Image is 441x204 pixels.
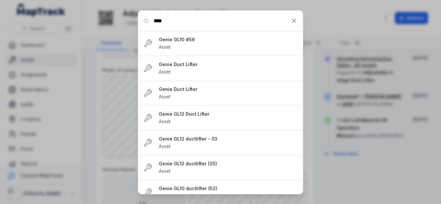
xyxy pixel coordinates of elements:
[159,185,298,199] a: Genie GL10 ductlifter (52)Asset
[159,86,298,100] a: Genie Duct LifterAsset
[159,61,298,75] a: Genie Duct LifterAsset
[159,69,170,74] span: Asset
[159,86,298,92] strong: Genie Duct Lifter
[159,136,298,150] a: Genie GL12 ductlifter - 33Asset
[159,111,298,117] strong: Genie GL12 Duct Lifter
[159,36,298,51] a: Genie GL10 #56Asset
[159,168,170,174] span: Asset
[159,94,170,99] span: Asset
[159,111,298,125] a: Genie GL12 Duct LifterAsset
[159,44,170,50] span: Asset
[159,36,298,43] strong: Genie GL10 #56
[159,160,298,167] strong: Genie GL12 ductlifter (25)
[159,160,298,175] a: Genie GL12 ductlifter (25)Asset
[159,119,170,124] span: Asset
[159,143,170,149] span: Asset
[159,61,298,68] strong: Genie Duct Lifter
[159,136,298,142] strong: Genie GL12 ductlifter - 33
[159,185,298,192] strong: Genie GL10 ductlifter (52)
[159,193,170,199] span: Asset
